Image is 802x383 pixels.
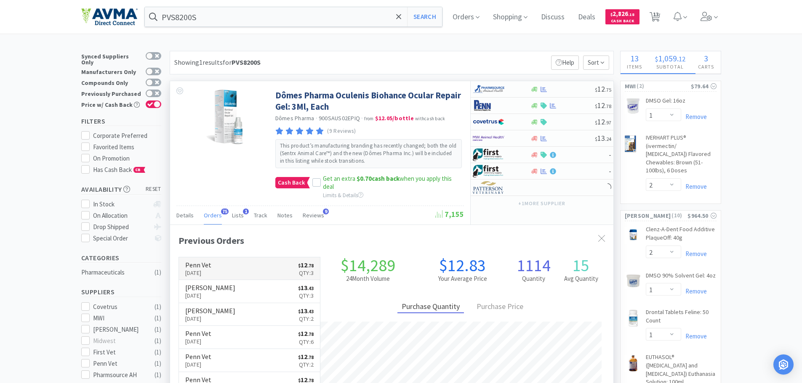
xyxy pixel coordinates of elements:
[185,291,235,300] p: [DATE]
[298,314,314,323] p: Qty: 2
[514,198,569,209] button: +1more supplier
[185,307,235,314] h6: [PERSON_NAME]
[155,347,161,357] div: ( 1 )
[473,165,504,177] img: 67d67680309e4a0bb49a5ff0391dcc42_6.png
[357,174,400,182] strong: cash back
[81,253,161,263] h5: Categories
[595,133,611,143] span: 13
[323,174,452,191] span: Get an extra when you apply this deal
[658,53,677,63] span: 1,059
[232,211,244,219] span: Lists
[681,287,707,295] a: Remove
[185,337,211,346] p: [DATE]
[625,98,642,114] img: 9637b8d9f872495fbe8bef2e0c7f06f2_7925.png
[646,97,685,108] a: DMSO Gel: 16oz
[605,103,611,109] span: . 78
[307,309,314,314] span: . 43
[298,309,301,314] span: $
[81,8,138,26] img: e4e33dab9f054f5782a47901c742baa9_102.png
[655,55,658,63] span: $
[625,272,642,289] img: 2812b179af91479d8c5bdb14243cf27c_300477.jpeg
[630,53,639,63] span: 13
[625,135,636,152] img: 28862b2162b84c74840eac3171c0edcf_5153.png
[323,192,363,199] span: Limits & Details
[93,166,146,174] span: Has Cash Back
[81,287,161,297] h5: Suppliers
[185,268,211,277] p: [DATE]
[179,257,320,280] a: Penn Vet[DATE]$12.78Qty:3
[179,303,320,326] a: [PERSON_NAME][DATE]$13.43Qty:2
[595,103,597,109] span: $
[185,284,235,291] h6: [PERSON_NAME]
[773,354,794,375] div: Open Intercom Messenger
[93,313,145,323] div: MWI
[628,12,634,17] span: . 18
[298,354,301,360] span: $
[93,131,161,141] div: Corporate Preferred
[625,82,636,91] span: MWI
[155,267,161,277] div: ( 1 )
[277,211,293,219] span: Notes
[176,211,194,219] span: Details
[298,263,301,269] span: $
[179,233,605,248] div: Previous Orders
[681,332,707,340] a: Remove
[81,90,141,97] div: Previously Purchased
[185,330,211,337] h6: Penn Vet
[145,7,442,26] input: Search by item, sku, manufacturer, ingredient, size...
[510,257,557,274] h1: 1114
[185,376,211,383] h6: Penn Vet
[671,211,687,220] span: ( 10 )
[134,167,142,172] span: CB
[174,57,261,68] div: Showing 1 results
[605,5,639,28] a: $2,826.18Cash Back
[610,19,634,24] span: Cash Back
[595,136,597,142] span: $
[179,349,320,372] a: Penn Vet[DATE]$12.78Qty:2
[298,268,314,277] p: Qty: 3
[93,142,161,152] div: Favorited Items
[316,114,317,122] span: ·
[223,58,261,66] span: for
[307,285,314,291] span: . 43
[93,347,145,357] div: First Vet
[583,55,609,70] span: Sort
[93,359,145,369] div: Penn Vet
[375,114,414,122] strong: $12.05 / bottle
[185,353,211,360] h6: Penn Vet
[206,90,244,144] img: f761ce9253bd4dbd9e6a254f28598142_367094.png
[472,301,528,314] div: Purchase Price
[595,117,611,127] span: 12
[609,150,611,159] span: -
[357,174,372,182] span: $0.70
[275,114,314,122] a: Dômes Pharma
[298,360,314,369] p: Qty: 2
[276,177,307,188] span: Cash Back
[93,325,145,335] div: [PERSON_NAME]
[185,314,235,323] p: [DATE]
[320,274,415,284] h2: 24 Month Volume
[93,336,145,346] div: Midwest
[610,12,613,17] span: $
[298,306,314,315] span: 13
[538,13,568,21] a: Discuss
[298,283,314,292] span: 13
[319,114,360,122] span: 900SAUS02EPIQ
[185,261,211,268] h6: Penn Vet
[681,113,707,121] a: Remove
[298,285,301,291] span: $
[557,257,605,274] h1: 15
[605,87,611,93] span: . 75
[595,100,611,110] span: 12
[704,53,708,63] span: 3
[646,14,663,22] a: 13
[605,119,611,126] span: . 97
[298,352,314,361] span: 12
[473,83,504,95] img: 7915dbd3f8974342a4dc3feb8efc1740_58.png
[155,325,161,335] div: ( 1 )
[155,359,161,369] div: ( 1 )
[81,267,149,277] div: Pharmaceuticals
[243,209,249,214] span: 1
[298,329,314,338] span: 12
[232,58,261,66] strong: PVS8200S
